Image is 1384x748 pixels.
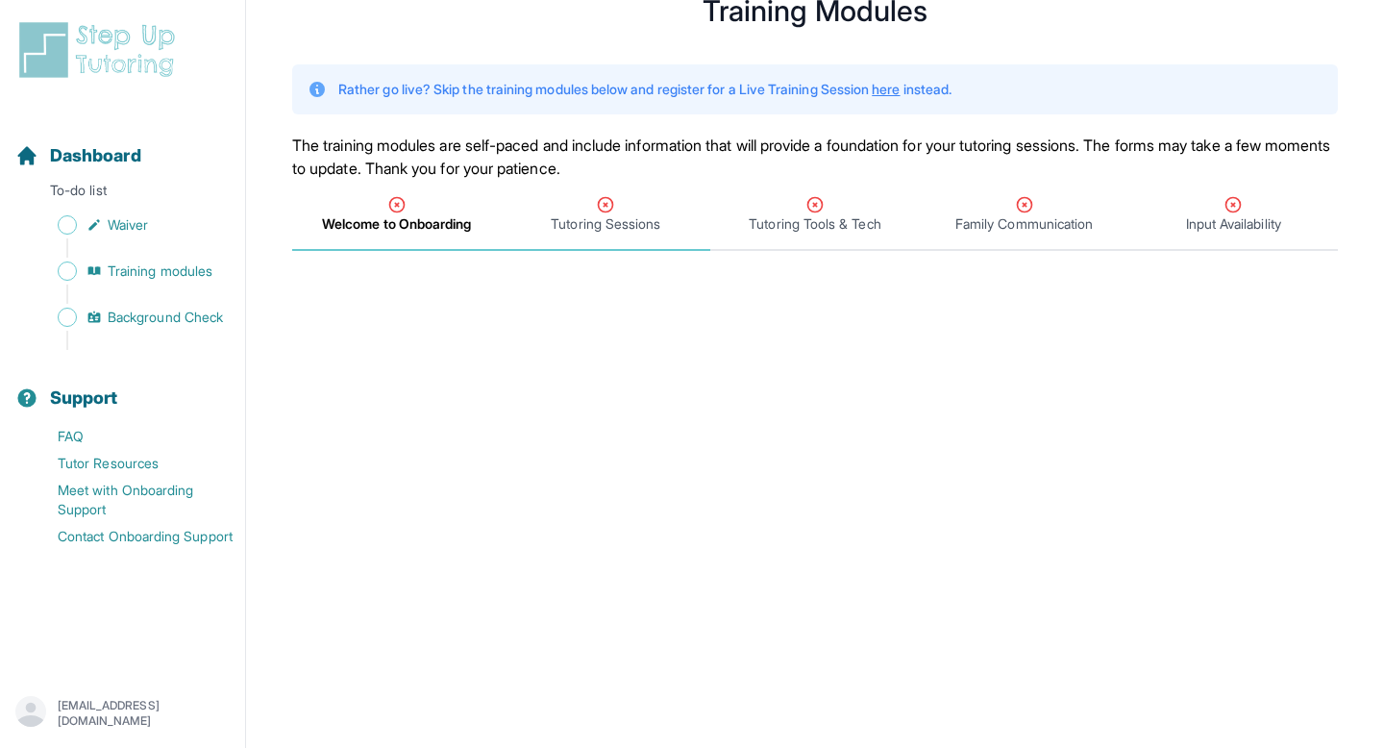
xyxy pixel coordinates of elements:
button: [EMAIL_ADDRESS][DOMAIN_NAME] [15,696,230,731]
button: Support [8,354,237,419]
span: Tutoring Sessions [551,214,660,234]
button: Dashboard [8,112,237,177]
a: Tutor Resources [15,450,245,477]
span: Tutoring Tools & Tech [749,214,880,234]
a: here [872,81,900,97]
p: [EMAIL_ADDRESS][DOMAIN_NAME] [58,698,230,729]
p: The training modules are self-paced and include information that will provide a foundation for yo... [292,134,1338,180]
a: Training modules [15,258,245,285]
span: Welcome to Onboarding [322,214,471,234]
a: Dashboard [15,142,141,169]
a: Background Check [15,304,245,331]
span: Support [50,385,118,411]
a: Waiver [15,212,245,238]
nav: Tabs [292,180,1338,251]
p: Rather go live? Skip the training modules below and register for a Live Training Session instead. [338,80,951,99]
a: Contact Onboarding Support [15,523,245,550]
span: Training modules [108,262,212,281]
span: Family Communication [955,214,1093,234]
img: logo [15,19,186,81]
span: Waiver [108,215,148,235]
a: Meet with Onboarding Support [15,477,245,523]
span: Dashboard [50,142,141,169]
p: To-do list [8,181,237,208]
span: Background Check [108,308,223,327]
a: FAQ [15,423,245,450]
span: Input Availability [1186,214,1281,234]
